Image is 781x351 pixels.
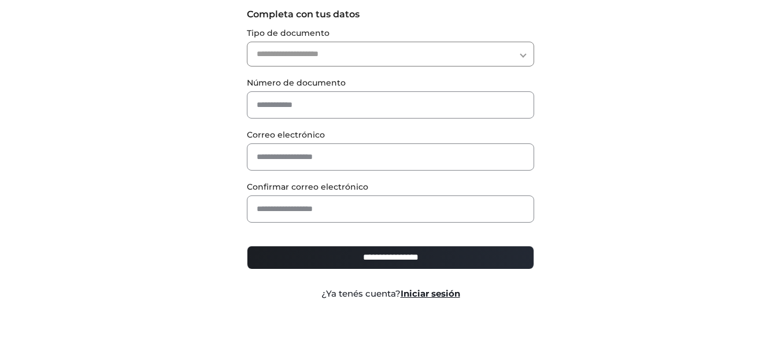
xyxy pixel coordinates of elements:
[247,181,534,193] label: Confirmar correo electrónico
[247,8,534,21] label: Completa con tus datos
[247,129,534,141] label: Correo electrónico
[401,288,460,299] a: Iniciar sesión
[247,77,534,89] label: Número de documento
[238,287,543,301] div: ¿Ya tenés cuenta?
[247,27,534,39] label: Tipo de documento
